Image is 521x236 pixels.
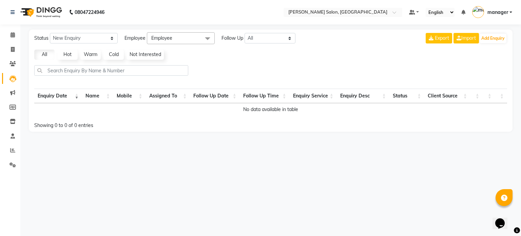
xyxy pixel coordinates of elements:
[34,118,225,129] div: Showing 0 to 0 of 0 entries
[113,89,146,103] th: Mobile : activate to sort column ascending
[470,89,483,103] th: : activate to sort column ascending
[435,35,449,41] span: Export
[80,50,101,60] a: Warm
[337,89,389,103] th: Enquiry Desc: activate to sort column ascending
[34,89,82,103] th: Enquiry Date: activate to sort column ascending
[146,89,190,103] th: Assigned To : activate to sort column ascending
[34,65,188,76] input: Search Enquiry By Name & Number
[240,89,290,103] th: Follow Up Time : activate to sort column ascending
[151,35,172,41] span: Employee
[124,35,146,42] span: Employee
[495,89,507,103] th: : activate to sort column ascending
[483,89,495,103] th: : activate to sort column ascending
[426,33,452,43] button: Export
[17,3,64,22] img: logo
[127,50,164,60] a: Not Interested
[472,6,484,18] img: manager
[493,209,514,229] iframe: chat widget
[480,34,506,43] button: Add Enquiry
[190,89,240,103] th: Follow Up Date: activate to sort column ascending
[389,89,425,103] th: Status: activate to sort column ascending
[57,50,78,60] a: Hot
[34,103,507,116] td: No data available in table
[34,50,55,60] a: All
[290,89,337,103] th: Enquiry Service : activate to sort column ascending
[75,3,104,22] b: 08047224946
[221,35,243,42] span: Follow Up
[487,9,508,16] span: manager
[454,33,479,43] a: Import
[103,50,124,60] a: Cold
[424,89,470,103] th: Client Source: activate to sort column ascending
[82,89,113,103] th: Name: activate to sort column ascending
[34,35,49,42] span: Status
